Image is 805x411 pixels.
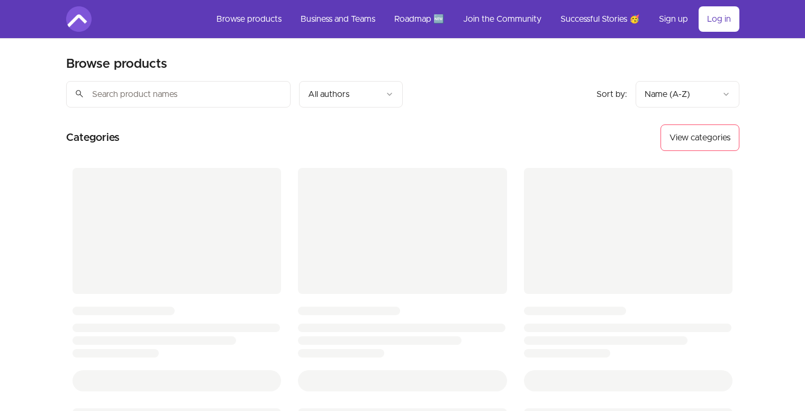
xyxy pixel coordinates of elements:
[66,6,92,32] img: Amigoscode logo
[552,6,648,32] a: Successful Stories 🥳
[208,6,290,32] a: Browse products
[661,124,739,151] button: View categories
[386,6,453,32] a: Roadmap 🆕
[299,81,403,108] button: Filter by author
[66,81,291,108] input: Search product names
[636,81,739,108] button: Product sort options
[699,6,739,32] a: Log in
[75,86,84,101] span: search
[650,6,697,32] a: Sign up
[596,90,627,99] span: Sort by:
[292,6,384,32] a: Business and Teams
[208,6,739,32] nav: Main
[66,56,167,73] h2: Browse products
[455,6,550,32] a: Join the Community
[66,124,120,151] h2: Categories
